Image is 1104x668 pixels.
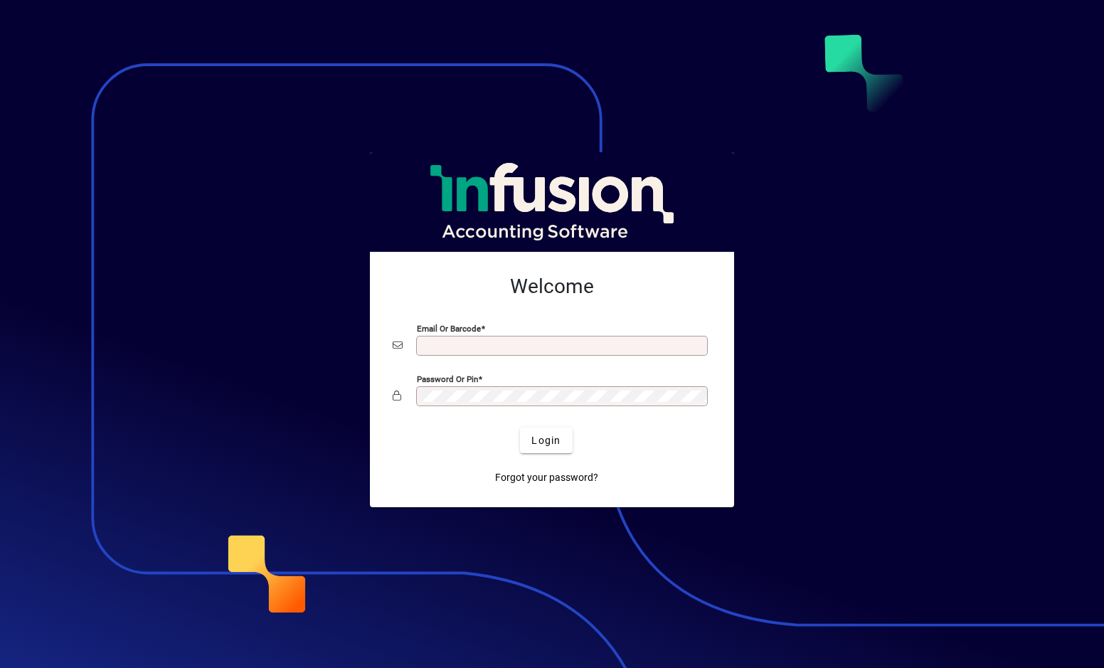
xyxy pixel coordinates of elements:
[417,324,481,334] mat-label: Email or Barcode
[489,465,604,490] a: Forgot your password?
[495,470,598,485] span: Forgot your password?
[393,275,711,299] h2: Welcome
[531,433,561,448] span: Login
[417,374,478,384] mat-label: Password or Pin
[520,428,572,453] button: Login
